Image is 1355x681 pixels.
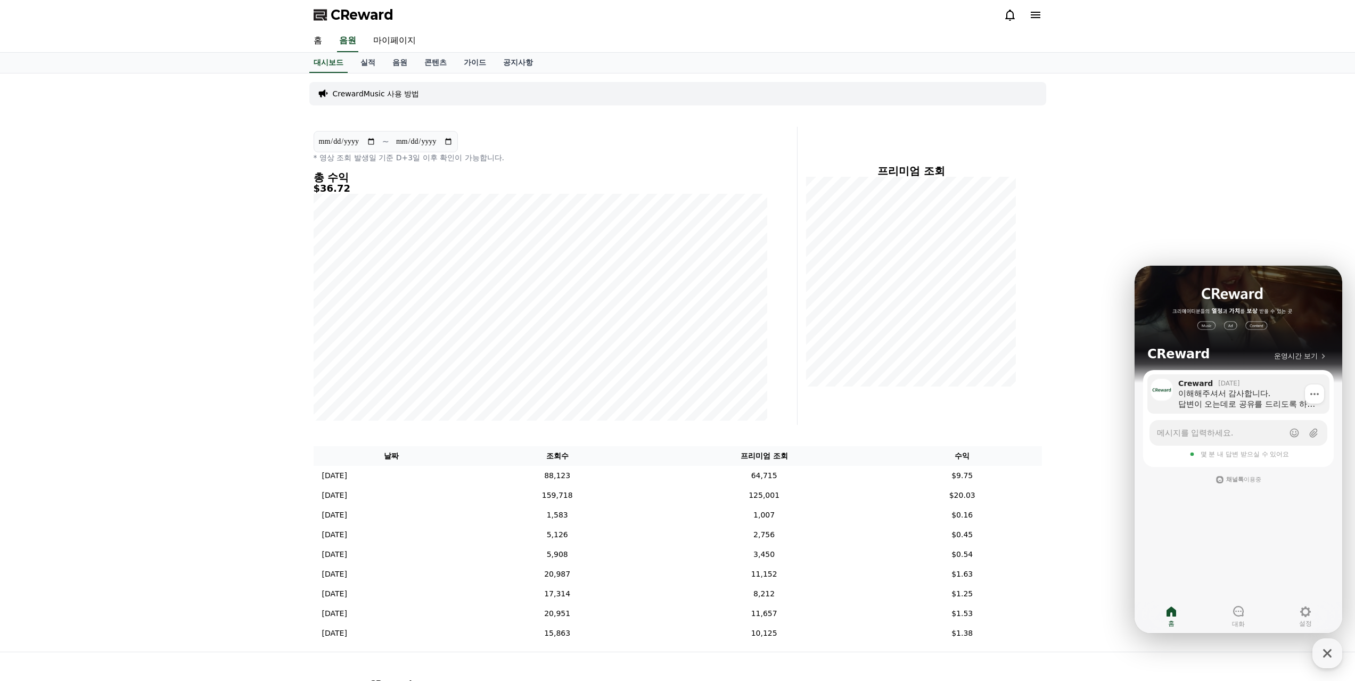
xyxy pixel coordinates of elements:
p: [DATE] [322,510,347,521]
td: 20,987 [469,564,645,584]
td: 20,951 [469,604,645,623]
td: 10,125 [645,623,883,643]
a: 음원 [337,30,358,52]
p: [DATE] [322,628,347,639]
td: 1,007 [645,505,883,525]
td: 159,718 [469,486,645,505]
td: 64,715 [645,466,883,486]
td: 5,126 [469,525,645,545]
th: 날짜 [314,446,470,466]
td: 15,863 [469,623,645,643]
th: 프리미엄 조회 [645,446,883,466]
p: [DATE] [322,470,347,481]
td: $0.54 [883,545,1042,564]
td: 11,152 [645,564,883,584]
p: [DATE] [322,549,347,560]
th: 조회수 [469,446,645,466]
td: $1.38 [883,623,1042,643]
a: 공지사항 [495,53,541,73]
td: 1,583 [469,505,645,525]
td: 8,212 [645,584,883,604]
td: 17,314 [469,584,645,604]
a: 마이페이지 [365,30,424,52]
a: CReward [314,6,393,23]
p: [DATE] [322,588,347,600]
td: $20.03 [883,486,1042,505]
td: 88,123 [469,466,645,486]
h5: $36.72 [314,183,767,194]
a: 가이드 [455,53,495,73]
td: $1.53 [883,604,1042,623]
td: $1.25 [883,584,1042,604]
td: $0.16 [883,505,1042,525]
td: 2,756 [645,525,883,545]
a: 음원 [384,53,416,73]
a: CrewardMusic 사용 방법 [333,88,420,99]
td: $1.63 [883,564,1042,584]
h4: 프리미엄 조회 [806,165,1016,177]
td: $0.45 [883,525,1042,545]
th: 수익 [883,446,1042,466]
p: [DATE] [322,569,347,580]
p: * 영상 조회 발생일 기준 D+3일 이후 확인이 가능합니다. [314,152,767,163]
p: [DATE] [322,608,347,619]
p: [DATE] [322,490,347,501]
td: 11,657 [645,604,883,623]
p: [DATE] [322,529,347,540]
a: 콘텐츠 [416,53,455,73]
a: 실적 [352,53,384,73]
a: 홈 [305,30,331,52]
a: 대시보드 [309,53,348,73]
h4: 총 수익 [314,171,767,183]
p: ~ [382,135,389,148]
td: 5,908 [469,545,645,564]
td: $9.75 [883,466,1042,486]
td: 3,450 [645,545,883,564]
iframe: Channel chat [1135,266,1342,633]
span: CReward [331,6,393,23]
td: 125,001 [645,486,883,505]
